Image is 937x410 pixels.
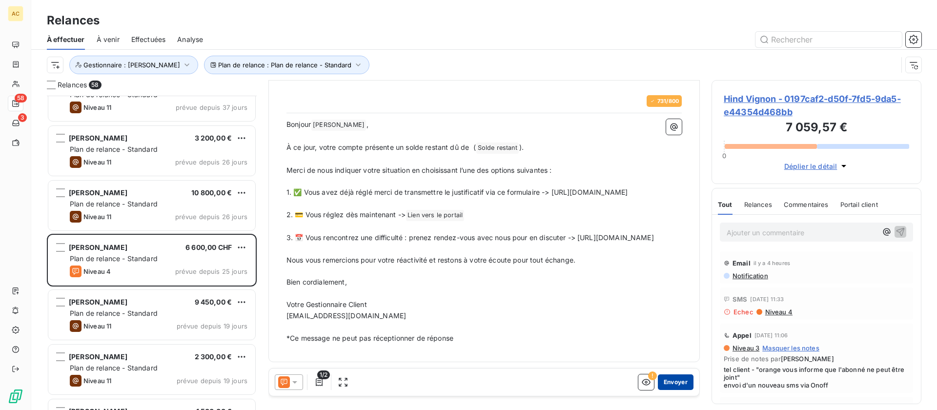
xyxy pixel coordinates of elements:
[733,295,747,303] span: SMS
[781,161,852,172] button: Déplier le détail
[195,352,232,361] span: 2 300,00 €
[657,98,679,104] span: 731 / 800
[177,35,203,44] span: Analyse
[286,300,367,308] span: Votre Gestionnaire Client
[755,32,902,47] input: Rechercher
[175,267,247,275] span: prévue depuis 25 jours
[764,308,793,316] span: Niveau 4
[70,145,158,153] span: Plan de relance - Standard
[317,370,330,379] span: 1/2
[83,322,111,330] span: Niveau 11
[286,210,406,219] span: 2. 💳 Vous réglez dès maintenant ->
[47,12,100,29] h3: Relances
[70,254,158,263] span: Plan de relance - Standard
[750,296,784,302] span: [DATE] 11:33
[69,188,127,197] span: [PERSON_NAME]
[175,158,247,166] span: prévue depuis 26 jours
[8,6,23,21] div: AC
[367,120,368,128] span: ,
[218,61,351,69] span: Plan de relance : Plan de relance - Standard
[191,188,232,197] span: 10 800,00 €
[83,213,111,221] span: Niveau 11
[204,56,369,74] button: Plan de relance : Plan de relance - Standard
[286,278,347,286] span: Bien cordialement,
[286,143,476,151] span: À ce jour, votre compte présente un solde restant dû de (
[175,213,247,221] span: prévue depuis 26 jours
[784,161,837,171] span: Déplier le détail
[724,355,909,363] span: Prise de notes par
[185,243,232,251] span: 6 600,00 CHF
[18,113,27,122] span: 3
[781,355,834,363] span: [PERSON_NAME]
[83,267,111,275] span: Niveau 4
[733,308,754,316] span: Echec
[15,94,27,102] span: 58
[69,352,127,361] span: [PERSON_NAME]
[754,260,790,266] span: il y a 4 heures
[732,344,759,352] span: Niveau 3
[406,210,464,221] span: Lien vers le portail
[718,201,733,208] span: Tout
[286,233,654,242] span: 3. 📅 Vous rencontrez une difficulté : prenez rendez-vous avec nous pour en discuter -> [URL][DOMA...
[724,92,909,119] span: Hind Vignon - 0197caf2-d50f-7fd5-9da5-e44354d468bb
[286,188,628,196] span: 1. ✅ Vous avez déjà réglé merci de transmettre le justificatif via ce formulaire -> [URL][DOMAIN_...
[177,322,247,330] span: prévue depuis 19 jours
[724,366,909,389] span: tel client - "orange vous informe que l'abonné ne peut être joint" envoi d'un nouveau sms via Onoff
[70,309,158,317] span: Plan de relance - Standard
[8,389,23,404] img: Logo LeanPay
[732,272,768,280] span: Notification
[784,201,829,208] span: Commentaires
[658,374,693,390] button: Envoyer
[762,344,819,352] span: Masquer les notes
[476,143,519,154] span: Solde restant
[744,201,772,208] span: Relances
[177,377,247,385] span: prévue depuis 19 jours
[89,81,101,89] span: 58
[69,243,127,251] span: [PERSON_NAME]
[83,377,111,385] span: Niveau 11
[176,103,247,111] span: prévue depuis 37 jours
[69,298,127,306] span: [PERSON_NAME]
[195,298,232,306] span: 9 450,00 €
[733,331,752,339] span: Appel
[70,200,158,208] span: Plan de relance - Standard
[724,119,909,138] h3: 7 059,57 €
[311,120,366,131] span: [PERSON_NAME]
[47,35,85,44] span: À effectuer
[754,332,788,338] span: [DATE] 11:06
[286,334,453,342] span: *Ce message ne peut pas réceptionner de réponse
[195,134,232,142] span: 3 200,00 €
[131,35,166,44] span: Effectuées
[286,256,575,264] span: Nous vous remercions pour votre réactivité et restons à votre écoute pour tout échange.
[722,152,726,160] span: 0
[47,96,257,410] div: grid
[840,201,878,208] span: Portail client
[69,56,198,74] button: Gestionnaire : [PERSON_NAME]
[83,103,111,111] span: Niveau 11
[83,61,180,69] span: Gestionnaire : [PERSON_NAME]
[97,35,120,44] span: À venir
[286,166,551,174] span: Merci de nous indiquer votre situation en choisissant l’une des options suivantes :
[286,120,311,128] span: Bonjour
[519,143,524,151] span: ).
[733,259,751,267] span: Email
[83,158,111,166] span: Niveau 11
[69,134,127,142] span: [PERSON_NAME]
[286,311,406,320] span: [EMAIL_ADDRESS][DOMAIN_NAME]
[70,364,158,372] span: Plan de relance - Standard
[58,80,87,90] span: Relances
